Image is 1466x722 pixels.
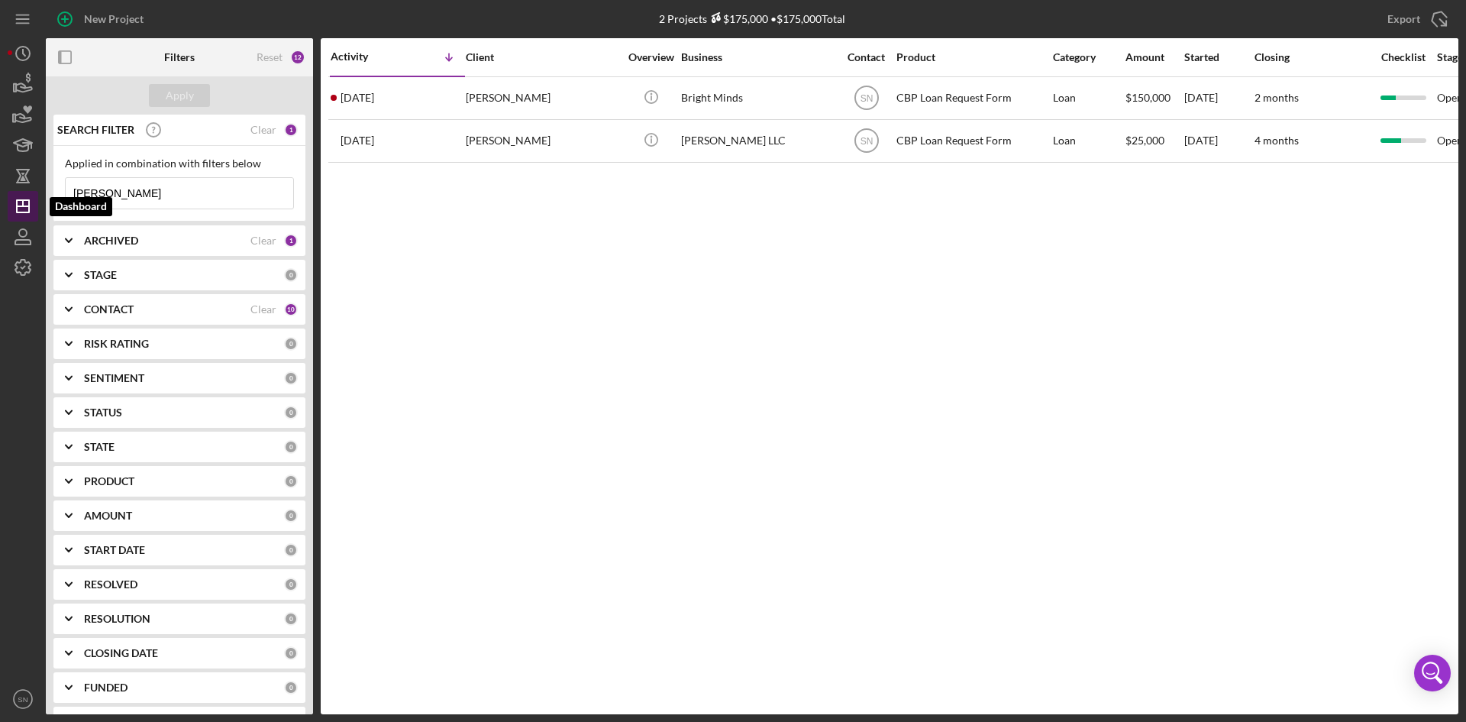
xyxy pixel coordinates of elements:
[1125,91,1171,104] span: $150,000
[84,682,128,694] b: FUNDED
[284,509,298,523] div: 0
[8,684,38,714] button: SN
[1125,134,1164,147] span: $25,000
[84,510,132,522] b: AMOUNT
[84,303,134,316] b: CONTACT
[860,136,873,147] text: SN
[84,406,122,419] b: STATUS
[284,371,298,385] div: 0
[257,51,283,63] div: Reset
[284,303,298,316] div: 10
[84,4,144,34] div: New Project
[149,84,210,107] button: Apply
[466,51,618,63] div: Client
[84,647,158,659] b: CLOSING DATE
[250,124,276,136] div: Clear
[341,134,374,147] time: 2025-08-26 02:00
[250,303,276,316] div: Clear
[1372,4,1458,34] button: Export
[284,578,298,591] div: 0
[1053,121,1124,161] div: Loan
[1184,51,1253,63] div: Started
[250,235,276,247] div: Clear
[164,51,195,63] b: Filters
[1053,51,1124,63] div: Category
[284,337,298,351] div: 0
[84,372,144,384] b: SENTIMENT
[284,474,298,488] div: 0
[284,123,298,137] div: 1
[284,234,298,248] div: 1
[284,543,298,557] div: 0
[290,50,305,65] div: 12
[84,441,115,453] b: STATE
[896,51,1049,63] div: Product
[284,646,298,660] div: 0
[1184,78,1253,118] div: [DATE]
[84,338,149,350] b: RISK RATING
[84,235,138,247] b: ARCHIVED
[84,544,145,556] b: START DATE
[1184,121,1253,161] div: [DATE]
[284,406,298,419] div: 0
[18,695,27,704] text: SN
[659,12,845,25] div: 2 Projects • $175,000 Total
[166,84,194,107] div: Apply
[46,4,159,34] button: New Project
[466,121,618,161] div: [PERSON_NAME]
[84,475,134,487] b: PRODUCT
[1254,51,1369,63] div: Closing
[84,269,117,281] b: STAGE
[622,51,680,63] div: Overview
[1414,655,1451,691] div: Open Intercom Messenger
[896,78,1049,118] div: CBP Loan Request Form
[341,92,374,104] time: 2025-09-10 14:37
[331,50,398,63] div: Activity
[65,157,294,170] div: Applied in combination with filters below
[1254,134,1299,147] time: 4 months
[707,12,768,25] div: $175,000
[681,121,834,161] div: [PERSON_NAME] LLC
[681,51,834,63] div: Business
[284,268,298,282] div: 0
[1387,4,1420,34] div: Export
[284,681,298,694] div: 0
[84,613,150,625] b: RESOLUTION
[284,440,298,454] div: 0
[466,78,618,118] div: [PERSON_NAME]
[681,78,834,118] div: Bright Minds
[284,612,298,626] div: 0
[1254,91,1299,104] time: 2 months
[57,124,134,136] b: SEARCH FILTER
[896,121,1049,161] div: CBP Loan Request Form
[1053,78,1124,118] div: Loan
[860,93,873,104] text: SN
[1125,51,1183,63] div: Amount
[84,578,137,591] b: RESOLVED
[838,51,895,63] div: Contact
[1371,51,1435,63] div: Checklist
